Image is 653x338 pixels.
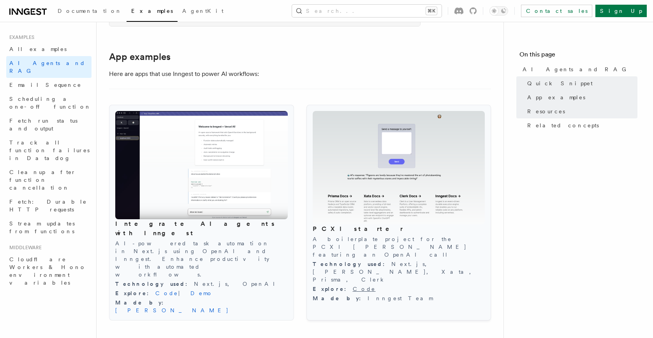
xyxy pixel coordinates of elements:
span: Middleware [6,245,42,251]
a: Code [353,286,376,292]
button: Search...⌘K [292,5,442,17]
a: Fetch run status and output [6,114,92,136]
div: Next.js, OpenAI [115,280,288,288]
span: All examples [9,46,67,52]
img: Integrate AI agents with Inngest [115,111,288,219]
span: Fetch: Durable HTTP requests [9,199,87,213]
a: Scheduling a one-off function [6,92,92,114]
span: Examples [6,34,34,40]
a: AgentKit [178,2,228,21]
span: Quick Snippet [527,79,593,87]
span: AI Agents and RAG [523,65,630,73]
a: Quick Snippet [524,76,637,90]
span: Track all function failures in Datadog [9,139,90,161]
h3: PCXI starter [313,224,485,234]
h4: On this page [519,50,637,62]
span: AI Agents and RAG [9,60,85,74]
a: AI Agents and RAG [519,62,637,76]
a: App examples [524,90,637,104]
span: Scheduling a one-off function [9,96,91,110]
span: Fetch run status and output [9,118,77,132]
span: Made by : [313,295,368,301]
a: Cloudflare Workers & Hono environment variables [6,252,92,290]
a: Fetch: Durable HTTP requests [6,195,92,217]
span: Cloudflare Workers & Hono environment variables [9,256,86,286]
a: Resources [524,104,637,118]
span: Stream updates from functions [9,220,75,234]
div: Inngest Team [313,294,485,302]
a: Related concepts [524,118,637,132]
kbd: ⌘K [426,7,437,15]
p: AI-powered task automation in Next.js using OpenAI and Inngest. Enhance productivity with automat... [115,239,288,278]
img: PCXI starter [313,111,485,224]
a: AI Agents and RAG [6,56,92,78]
span: Examples [131,8,173,14]
a: Sign Up [595,5,647,17]
a: Cleanup after function cancellation [6,165,92,195]
a: All examples [6,42,92,56]
span: Technology used : [313,261,391,267]
span: Explore : [115,290,155,296]
a: Email Sequence [6,78,92,92]
span: Made by : [115,299,170,306]
a: Documentation [53,2,127,21]
a: Contact sales [521,5,592,17]
h3: Integrate AI agents with Inngest [115,219,288,238]
a: Examples [127,2,178,22]
span: Cleanup after function cancellation [9,169,76,191]
span: Explore : [313,286,353,292]
span: Technology used : [115,281,194,287]
span: Resources [527,107,565,115]
a: Demo [190,290,213,296]
span: AgentKit [182,8,224,14]
a: App examples [109,51,171,62]
a: Stream updates from functions [6,217,92,238]
a: Track all function failures in Datadog [6,136,92,165]
p: Here are apps that use Inngest to power AI workflows: [109,69,421,79]
button: Toggle dark mode [489,6,508,16]
span: Email Sequence [9,82,81,88]
div: | [115,289,288,297]
p: A boilerplate project for the PCXI [PERSON_NAME] featuring an OpenAI call [313,235,485,259]
span: Related concepts [527,121,599,129]
a: Code [155,290,178,296]
div: Next.js, [PERSON_NAME], Xata, Prisma, Clerk [313,260,485,283]
span: Documentation [58,8,122,14]
span: App examples [527,93,585,101]
a: [PERSON_NAME] [115,307,229,313]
